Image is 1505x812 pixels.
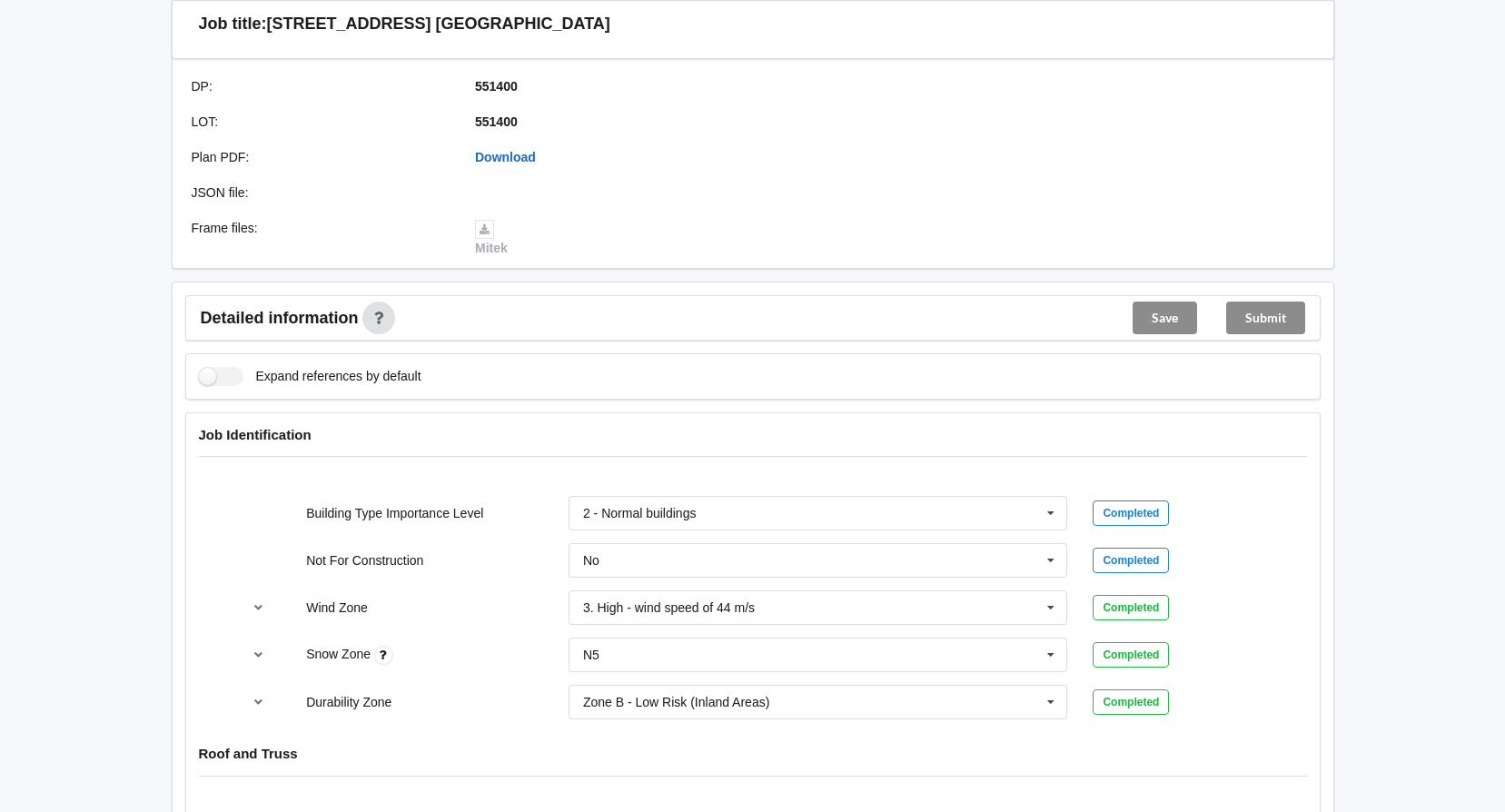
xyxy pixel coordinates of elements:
[179,148,463,166] div: Plan PDF :
[583,649,599,661] div: N5
[306,647,374,661] label: Snow Zone
[583,507,697,520] div: 2 - Normal buildings
[179,183,463,202] div: JSON file :
[1093,689,1169,715] div: Completed
[1093,642,1169,668] div: Completed
[241,686,276,718] button: reference-toggle
[179,113,463,131] div: LOT :
[179,77,463,95] div: DP :
[306,506,483,520] label: Building Type Importance Level
[199,14,267,35] h3: Job title:
[1093,548,1169,573] div: Completed
[306,553,423,568] label: Not For Construction
[306,600,368,615] label: Wind Zone
[267,14,610,35] h3: [STREET_ADDRESS] [GEOGRAPHIC_DATA]
[583,696,769,708] div: Zone B - Low Risk (Inland Areas)
[1093,595,1169,620] div: Completed
[1093,500,1169,526] div: Completed
[201,310,359,326] span: Detailed information
[475,221,508,255] a: Mitek
[583,601,755,614] div: 3. High - wind speed of 44 m/s
[583,554,599,567] div: No
[475,114,518,129] b: 551400
[179,219,463,257] div: Frame files :
[199,367,421,386] label: Expand references by default
[306,695,391,709] label: Durability Zone
[199,426,1307,443] h4: Job Identification
[475,150,536,164] a: Download
[475,79,518,94] b: 551400
[241,639,276,671] button: reference-toggle
[199,745,1307,762] h4: Roof and Truss
[241,591,276,624] button: reference-toggle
